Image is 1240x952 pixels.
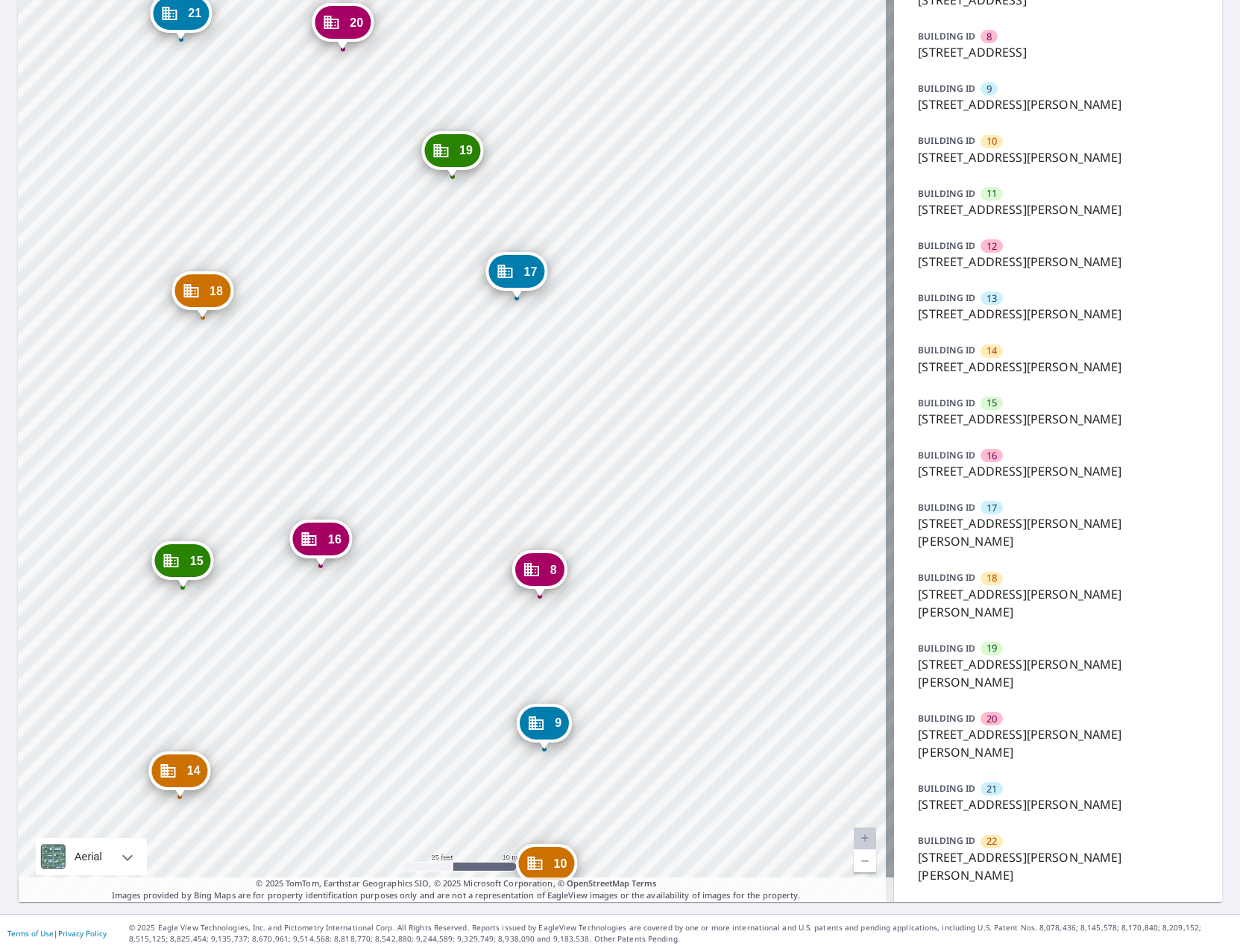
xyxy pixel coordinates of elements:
div: Dropped pin, building 15, Commercial property, 1182 N Leonard Ave Saint Louis, MO 63106 [152,541,214,587]
span: 17 [524,266,538,277]
p: BUILDING ID [918,571,975,584]
span: 20 [350,17,363,28]
span: 11 [986,186,997,201]
p: BUILDING ID [918,834,975,847]
div: Dropped pin, building 10, Commercial property, 1101 N Compton Ave Saint Louis, MO 63106 [516,844,578,890]
p: [STREET_ADDRESS][PERSON_NAME][PERSON_NAME] [918,725,1198,761]
span: 12 [986,239,997,253]
span: 19 [459,145,473,156]
span: © 2025 TomTom, Earthstar Geographics SIO, © 2025 Microsoft Corporation, © [256,877,656,890]
span: 18 [210,286,223,297]
a: Current Level 20, Zoom Out [854,850,876,872]
p: BUILDING ID [918,187,975,200]
p: [STREET_ADDRESS][PERSON_NAME] [918,410,1198,428]
div: Aerial [70,838,107,875]
div: Dropped pin, building 20, Commercial property, 3206 Dr Martin Luther King Dr Saint Louis, MO 63106 [312,3,374,49]
div: Dropped pin, building 8, Commercial property, 3222 Renaissance St Saint Louis, MO 63106 [512,550,567,596]
span: 22 [986,834,997,848]
span: 10 [554,858,567,869]
span: 13 [986,291,997,306]
p: BUILDING ID [918,134,975,147]
p: [STREET_ADDRESS][PERSON_NAME] [918,462,1198,480]
p: [STREET_ADDRESS][PERSON_NAME][PERSON_NAME] [918,514,1198,550]
span: 17 [986,501,997,515]
p: BUILDING ID [918,30,975,42]
span: 16 [328,534,342,545]
p: BUILDING ID [918,501,975,514]
p: BUILDING ID [918,291,975,304]
p: BUILDING ID [918,449,975,461]
span: 8 [550,564,557,576]
div: Dropped pin, building 16, Commercial property, 1103 N Compton Ave Saint Louis, MO 63106 [290,520,352,566]
span: 16 [986,449,997,463]
span: 8 [986,30,992,44]
p: BUILDING ID [918,712,975,725]
p: [STREET_ADDRESS][PERSON_NAME] [918,201,1198,218]
p: [STREET_ADDRESS][PERSON_NAME] [918,305,1198,323]
div: Dropped pin, building 14, Commercial property, 1103 N Compton Ave Saint Louis, MO 63106 [149,751,211,798]
p: [STREET_ADDRESS][PERSON_NAME][PERSON_NAME] [918,848,1198,884]
p: [STREET_ADDRESS][PERSON_NAME] [918,358,1198,376]
span: 15 [986,396,997,410]
div: Dropped pin, building 9, Commercial property, 1101 N Compton Ave Saint Louis, MO 63106 [517,704,572,750]
span: 14 [187,765,201,776]
span: 9 [986,82,992,96]
div: Dropped pin, building 19, Commercial property, 3204 Dr Martin Luther King Dr Saint Louis, MO 63106 [421,131,483,177]
p: BUILDING ID [918,344,975,356]
p: [STREET_ADDRESS][PERSON_NAME] [918,148,1198,166]
div: Aerial [36,838,147,875]
p: [STREET_ADDRESS][PERSON_NAME][PERSON_NAME] [918,585,1198,621]
p: [STREET_ADDRESS][PERSON_NAME] [918,95,1198,113]
p: BUILDING ID [918,397,975,409]
p: BUILDING ID [918,239,975,252]
p: BUILDING ID [918,82,975,95]
p: [STREET_ADDRESS][PERSON_NAME] [918,253,1198,271]
span: 14 [986,344,997,358]
a: OpenStreetMap [567,877,629,889]
div: Dropped pin, building 17, Commercial property, 3204 Dr Martin Luther King Dr Saint Louis, MO 63106 [486,252,548,298]
p: Images provided by Bing Maps are for property identification purposes only and are not a represen... [18,877,894,902]
p: BUILDING ID [918,642,975,655]
p: [STREET_ADDRESS][PERSON_NAME][PERSON_NAME] [918,655,1198,691]
span: 15 [190,555,204,567]
p: | [7,929,107,938]
span: 20 [986,712,997,726]
span: 19 [986,641,997,655]
a: Terms of Use [7,928,54,939]
p: [STREET_ADDRESS] [918,43,1198,61]
span: 18 [986,571,997,585]
span: 21 [986,782,997,796]
a: Current Level 20, Zoom In Disabled [854,828,876,850]
p: BUILDING ID [918,782,975,795]
p: © 2025 Eagle View Technologies, Inc. and Pictometry International Corp. All Rights Reserved. Repo... [129,922,1233,945]
a: Terms [632,877,656,889]
p: [STREET_ADDRESS][PERSON_NAME] [918,795,1198,813]
span: 9 [555,717,561,728]
span: 21 [188,7,201,19]
div: Dropped pin, building 18, Commercial property, 3206 Dr Martin Luther King Dr Saint Louis, MO 63106 [171,271,233,318]
a: Privacy Policy [58,928,107,939]
span: 10 [986,134,997,148]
